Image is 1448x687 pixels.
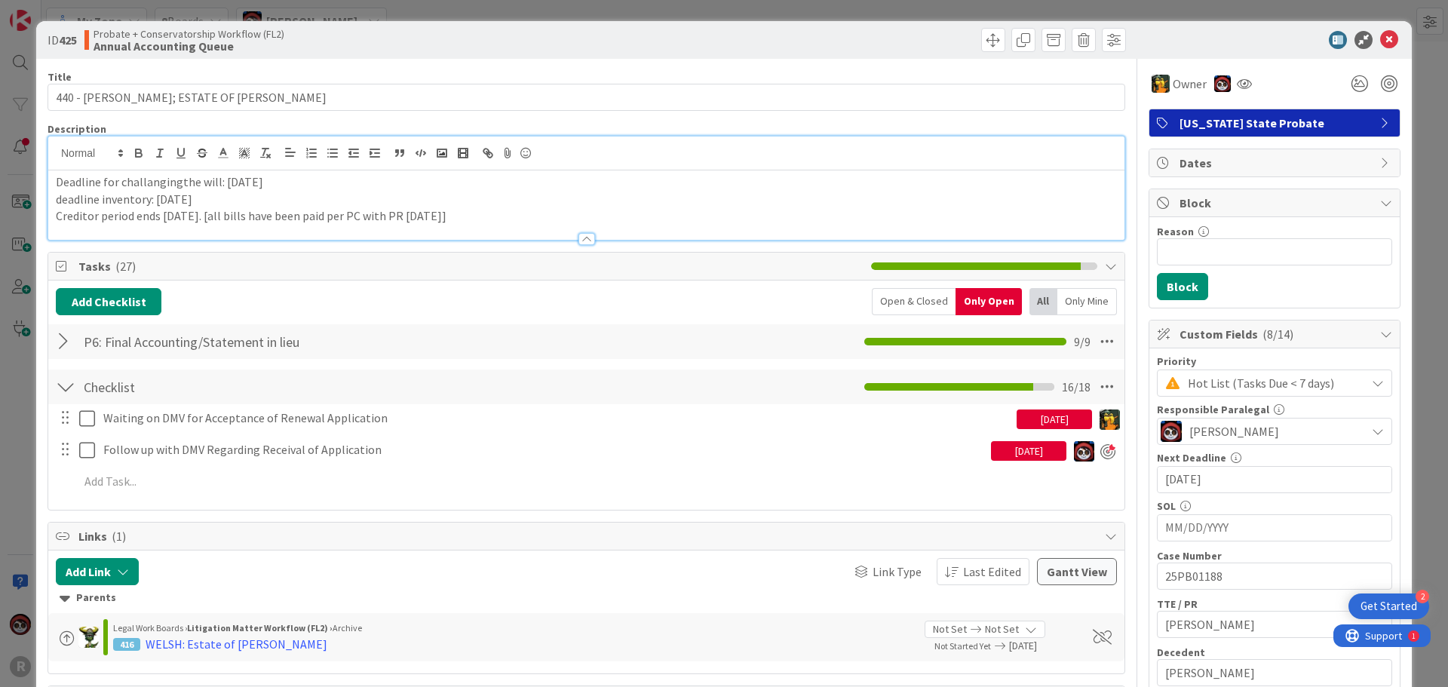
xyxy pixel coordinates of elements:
[1157,646,1205,659] label: Decedent
[1214,75,1231,92] img: JS
[60,590,1113,606] div: Parents
[1157,549,1222,563] label: Case Number
[103,409,1011,427] p: Waiting on DMV for Acceptance of Renewal Application
[103,441,985,459] p: Follow up with DMV Regarding Receival of Application
[1173,75,1207,93] span: Owner
[991,441,1066,461] div: [DATE]
[1165,467,1384,492] input: MM/DD/YYYY
[934,640,991,652] span: Not Started Yet
[78,6,82,18] div: 1
[56,191,1117,208] p: deadline inventory: [DATE]
[94,28,284,40] span: Probate + Conservatorship Workflow (FL2)
[1348,593,1429,619] div: Open Get Started checklist, remaining modules: 2
[1029,288,1057,315] div: All
[78,328,418,355] input: Add Checklist...
[78,373,418,400] input: Add Checklist...
[1180,325,1373,343] span: Custom Fields
[112,529,126,544] span: ( 1 )
[1165,515,1384,541] input: MM/DD/YYYY
[956,288,1022,315] div: Only Open
[963,563,1021,581] span: Last Edited
[56,288,161,315] button: Add Checklist
[146,635,327,653] div: WELSH: Estate of [PERSON_NAME]
[933,621,967,637] span: Not Set
[873,563,922,581] span: Link Type
[1189,422,1279,440] span: [PERSON_NAME]
[78,627,100,648] img: NC
[78,527,1097,545] span: Links
[1100,409,1120,430] img: MR
[1057,288,1117,315] div: Only Mine
[1262,327,1293,342] span: ( 8/14 )
[1157,597,1198,611] label: TTE / PR
[113,622,187,633] span: Legal Work Boards ›
[1157,273,1208,300] button: Block
[1074,441,1094,462] img: JS
[187,622,333,633] b: Litigation Matter Workflow (FL2) ›
[1161,421,1182,442] img: JS
[59,32,77,48] b: 425
[1037,558,1117,585] button: Gantt View
[937,558,1029,585] button: Last Edited
[985,621,1019,637] span: Not Set
[56,173,1117,191] p: Deadline for challangingthe will: [DATE]
[333,622,362,633] span: Archive
[48,31,77,49] span: ID
[1361,599,1417,614] div: Get Started
[1152,75,1170,93] img: MR
[1157,356,1392,367] div: Priority
[32,2,69,20] span: Support
[1180,154,1373,172] span: Dates
[1188,373,1358,394] span: Hot List (Tasks Due < 7 days)
[1416,590,1429,603] div: 2
[872,288,956,315] div: Open & Closed
[1157,452,1392,463] div: Next Deadline
[48,70,72,84] label: Title
[1180,194,1373,212] span: Block
[56,558,139,585] button: Add Link
[1074,333,1091,351] span: 9 / 9
[1180,114,1373,132] span: [US_STATE] State Probate
[1157,225,1194,238] label: Reason
[1009,638,1075,654] span: [DATE]
[78,257,864,275] span: Tasks
[113,638,140,651] div: 416
[48,84,1125,111] input: type card name here...
[56,207,1117,225] p: Creditor period ends [DATE]. [all bills have been paid per PC with PR [DATE]]
[115,259,136,274] span: ( 27 )
[48,122,106,136] span: Description
[1017,409,1092,429] div: [DATE]
[94,40,284,52] b: Annual Accounting Queue
[1062,378,1091,396] span: 16 / 18
[1157,501,1392,511] div: SOL
[1157,404,1392,415] div: Responsible Paralegal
